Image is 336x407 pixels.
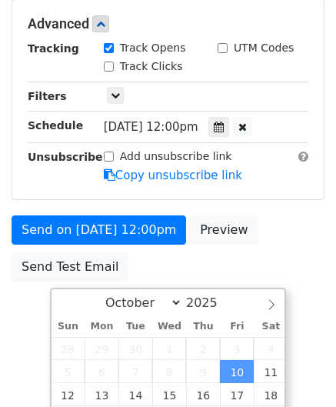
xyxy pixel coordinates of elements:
[120,40,186,56] label: Track Opens
[118,360,152,383] span: October 7, 2025
[118,322,152,332] span: Tue
[220,337,254,360] span: October 3, 2025
[85,383,118,406] span: October 13, 2025
[254,360,288,383] span: October 11, 2025
[52,322,85,332] span: Sun
[52,337,85,360] span: September 28, 2025
[120,148,232,165] label: Add unsubscribe link
[220,383,254,406] span: October 17, 2025
[220,322,254,332] span: Fri
[259,333,336,407] iframe: Chat Widget
[254,322,288,332] span: Sat
[28,42,79,55] strong: Tracking
[182,295,238,310] input: Year
[152,337,186,360] span: October 1, 2025
[254,337,288,360] span: October 4, 2025
[85,337,118,360] span: September 29, 2025
[12,215,186,245] a: Send on [DATE] 12:00pm
[118,337,152,360] span: September 30, 2025
[104,120,198,134] span: [DATE] 12:00pm
[85,360,118,383] span: October 6, 2025
[28,90,67,102] strong: Filters
[186,337,220,360] span: October 2, 2025
[234,40,294,56] label: UTM Codes
[104,168,242,182] a: Copy unsubscribe link
[220,360,254,383] span: October 10, 2025
[254,383,288,406] span: October 18, 2025
[120,58,183,75] label: Track Clicks
[152,360,186,383] span: October 8, 2025
[186,360,220,383] span: October 9, 2025
[190,215,258,245] a: Preview
[28,15,308,32] h5: Advanced
[152,322,186,332] span: Wed
[118,383,152,406] span: October 14, 2025
[12,252,128,282] a: Send Test Email
[186,322,220,332] span: Thu
[28,151,103,163] strong: Unsubscribe
[52,360,85,383] span: October 5, 2025
[186,383,220,406] span: October 16, 2025
[85,322,118,332] span: Mon
[28,119,83,132] strong: Schedule
[52,383,85,406] span: October 12, 2025
[152,383,186,406] span: October 15, 2025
